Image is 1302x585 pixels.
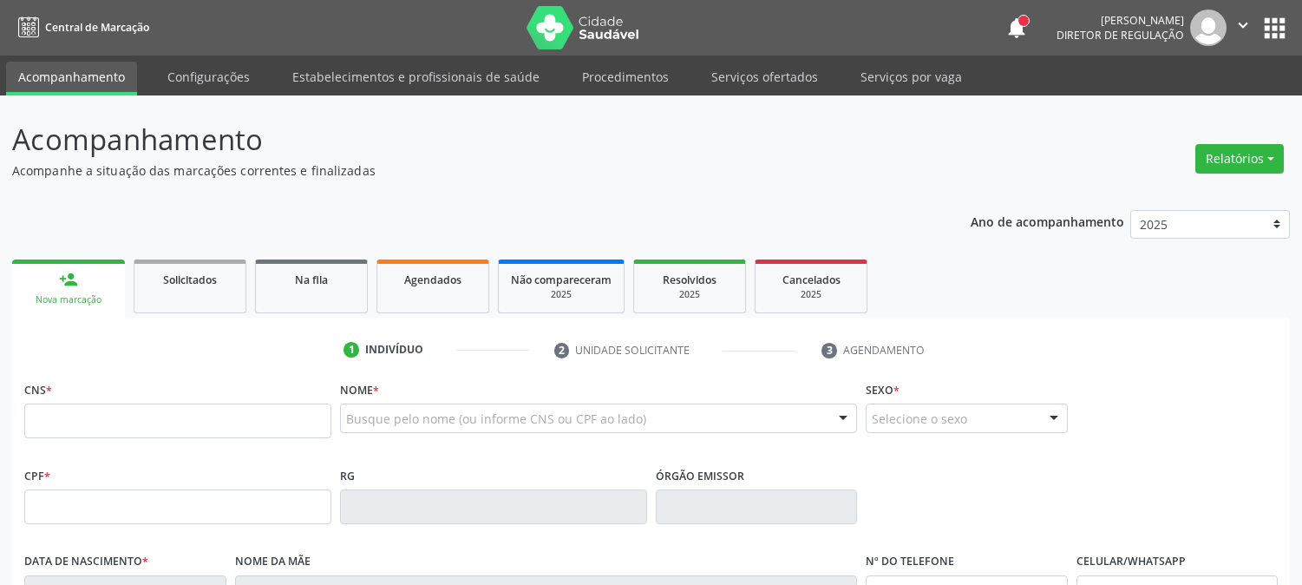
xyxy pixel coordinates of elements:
[768,288,854,301] div: 2025
[163,273,217,287] span: Solicitados
[1076,549,1186,575] label: Celular/WhatsApp
[872,410,967,428] span: Selecione o sexo
[59,270,78,289] div: person_add
[1259,13,1290,43] button: apps
[295,273,328,287] span: Na fila
[656,463,744,490] label: Órgão emissor
[24,293,113,306] div: Nova marcação
[1190,10,1227,46] img: img
[340,377,379,404] label: Nome
[848,62,974,92] a: Serviços por vaga
[6,62,137,95] a: Acompanhamento
[404,273,461,287] span: Agendados
[155,62,262,92] a: Configurações
[1057,13,1184,28] div: [PERSON_NAME]
[235,549,311,575] label: Nome da mãe
[782,273,841,287] span: Cancelados
[1057,28,1184,43] span: Diretor de regulação
[12,13,149,42] a: Central de Marcação
[24,463,50,490] label: CPF
[1195,144,1284,174] button: Relatórios
[1233,16,1253,35] i: 
[511,273,612,287] span: Não compareceram
[12,118,906,161] p: Acompanhamento
[340,463,355,490] label: RG
[646,288,733,301] div: 2025
[1004,16,1029,40] button: notifications
[1227,10,1259,46] button: 
[343,342,359,358] div: 1
[866,549,954,575] label: Nº do Telefone
[663,273,716,287] span: Resolvidos
[45,20,149,35] span: Central de Marcação
[511,288,612,301] div: 2025
[866,377,900,404] label: Sexo
[570,62,681,92] a: Procedimentos
[971,210,1124,232] p: Ano de acompanhamento
[699,62,830,92] a: Serviços ofertados
[24,549,148,575] label: Data de nascimento
[280,62,552,92] a: Estabelecimentos e profissionais de saúde
[12,161,906,180] p: Acompanhe a situação das marcações correntes e finalizadas
[24,377,52,404] label: CNS
[365,342,423,358] div: Indivíduo
[346,410,646,428] span: Busque pelo nome (ou informe CNS ou CPF ao lado)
